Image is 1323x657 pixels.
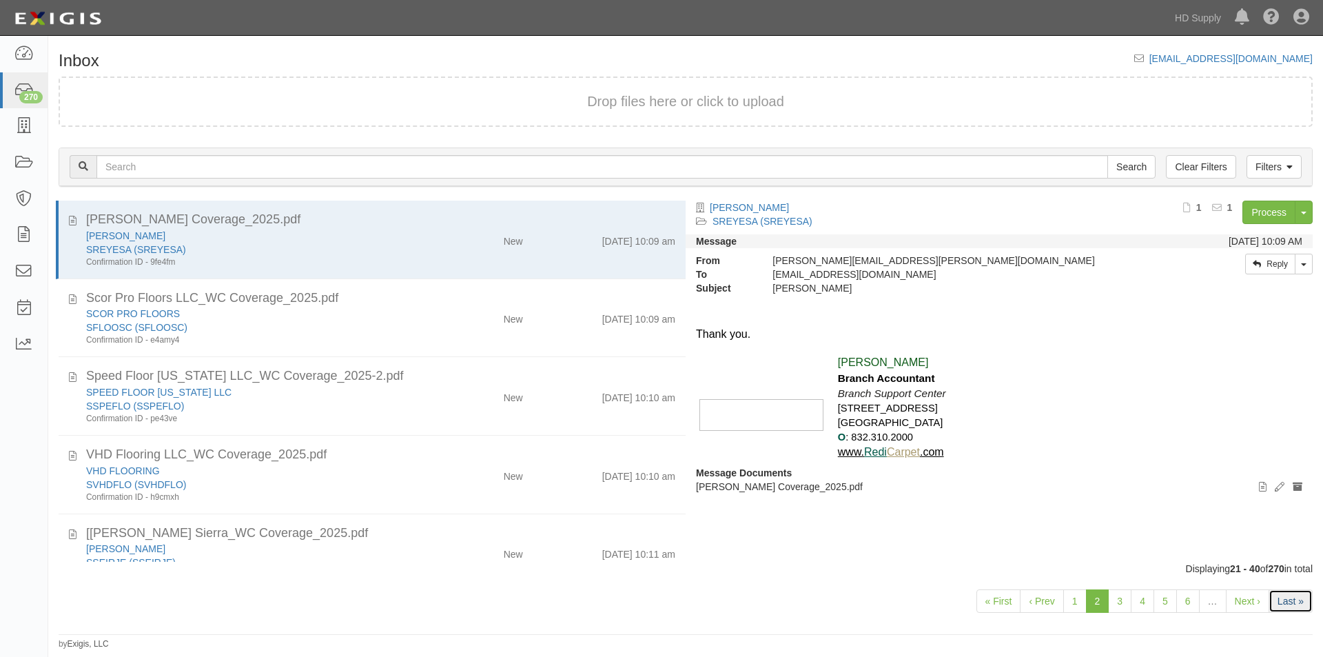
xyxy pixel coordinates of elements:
[887,446,920,458] a: Carpet
[686,267,762,281] strong: To
[1259,483,1266,492] i: View
[86,322,187,333] a: SFLOOSC (SFLOOSC)
[1199,589,1227,613] a: …
[602,542,675,561] div: [DATE] 10:11 am
[762,254,1145,267] div: [PERSON_NAME][EMAIL_ADDRESS][PERSON_NAME][DOMAIN_NAME]
[762,281,1145,295] div: SAUL REYES
[86,543,165,554] a: [PERSON_NAME]
[838,387,946,399] i: Branch Support Center
[602,385,675,405] div: [DATE] 10:10 am
[86,367,675,385] div: Speed Floor Georgia LLC_WC Coverage_2025-2.pdf
[696,467,792,478] strong: Message Documents
[504,307,523,326] div: New
[86,243,421,256] div: SREYESA (SREYESA)
[504,229,523,248] div: New
[86,492,421,503] div: Confirmation ID - h9cmxh
[686,281,762,295] strong: Subject
[587,92,784,112] button: Drop files here or click to upload
[1242,201,1295,224] a: Process
[602,464,675,483] div: [DATE] 10:10 am
[86,334,421,346] div: Confirmation ID - e4amy4
[86,290,675,307] div: Scor Pro Floors LLC_WC Coverage_2025.pdf
[86,307,421,321] div: SCOR PRO FLOORS
[1263,10,1280,26] i: Help Center - Complianz
[1063,589,1087,613] a: 1
[762,267,1145,281] div: agreement-tym7rm@hdsupply.complianz.com
[864,446,887,458] a: Redi
[602,229,675,248] div: [DATE] 10:09 am
[68,639,109,649] a: Exigis, LLC
[86,321,421,334] div: SFLOOSC (SFLOOSC)
[1108,589,1131,613] a: 3
[86,401,184,412] a: SSPEFLO (SSPEFLO)
[86,229,421,243] div: SAUL REYES
[1245,254,1295,274] a: Reply
[86,478,421,492] div: SVHDFLO (SVHDFLO)
[1229,234,1302,248] div: [DATE] 10:09 AM
[504,542,523,561] div: New
[710,202,789,213] a: [PERSON_NAME]
[976,589,1021,613] a: « First
[86,556,421,569] div: SSEIRJE (SSEIRJE)
[86,446,675,464] div: VHD Flooring LLC_WC Coverage_2025.pdf
[86,211,675,229] div: Saul Reyes_WC Coverage_2025.pdf
[1268,563,1284,574] b: 270
[838,417,943,428] span: [GEOGRAPHIC_DATA]
[1275,483,1284,492] i: Edit document
[696,327,1302,343] div: Thank you.
[845,432,913,443] span: : 832.310.2000
[838,446,864,458] a: www.
[1168,4,1228,32] a: HD Supply
[86,308,180,319] a: SCOR PRO FLOORS
[712,216,812,227] a: SREYESA (SREYESA)
[838,403,938,414] span: [STREET_ADDRESS]
[1247,155,1302,179] a: Filters
[86,465,160,476] a: VHD FLOORING
[838,356,929,368] span: [PERSON_NAME]
[696,236,737,247] strong: Message
[19,91,43,103] div: 270
[86,542,421,556] div: JESUS SIERRA
[1107,155,1156,179] input: Search
[86,385,421,399] div: SPEED FLOOR GEORGIA LLC
[1227,202,1233,213] b: 1
[1149,53,1313,64] a: [EMAIL_ADDRESS][DOMAIN_NAME]
[1176,589,1200,613] a: 6
[86,464,421,478] div: VHD FLOORING
[96,155,1108,179] input: Search
[86,557,176,568] a: SSEIRJE (SSEIRJE)
[86,525,675,543] div: [Jesus Perez Sierra_WC Coverage_2025.pdf
[1230,563,1260,574] b: 21 - 40
[1269,589,1313,613] a: Last »
[10,6,105,31] img: logo-5460c22ac91f19d4615b14bd174203de0afe785f0fc80cf4dbbc73dc1793850b.png
[86,479,186,490] a: SVHDFLO (SVHDFLO)
[1086,589,1109,613] a: 2
[86,244,186,255] a: SREYESA (SREYESA)
[48,562,1323,576] div: Displaying of in total
[920,446,944,458] a: .com
[1166,155,1235,179] a: Clear Filters
[1153,589,1177,613] a: 5
[1131,589,1154,613] a: 4
[1226,589,1269,613] a: Next ›
[696,480,1302,494] p: [PERSON_NAME] Coverage_2025.pdf
[602,307,675,326] div: [DATE] 10:09 am
[1196,202,1202,213] b: 1
[86,256,421,268] div: Confirmation ID - 9fe4fm
[86,399,421,413] div: SSPEFLO (SSPEFLO)
[838,432,845,443] b: O
[1020,589,1063,613] a: ‹ Prev
[86,387,232,398] a: SPEED FLOOR [US_STATE] LLC
[1293,483,1302,492] i: Archive document
[86,230,165,241] a: [PERSON_NAME]
[838,372,935,384] b: Branch Accountant
[86,413,421,425] div: Confirmation ID - pe43ve
[59,638,109,650] small: by
[504,385,523,405] div: New
[504,464,523,483] div: New
[686,254,762,267] strong: From
[59,52,99,70] h1: Inbox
